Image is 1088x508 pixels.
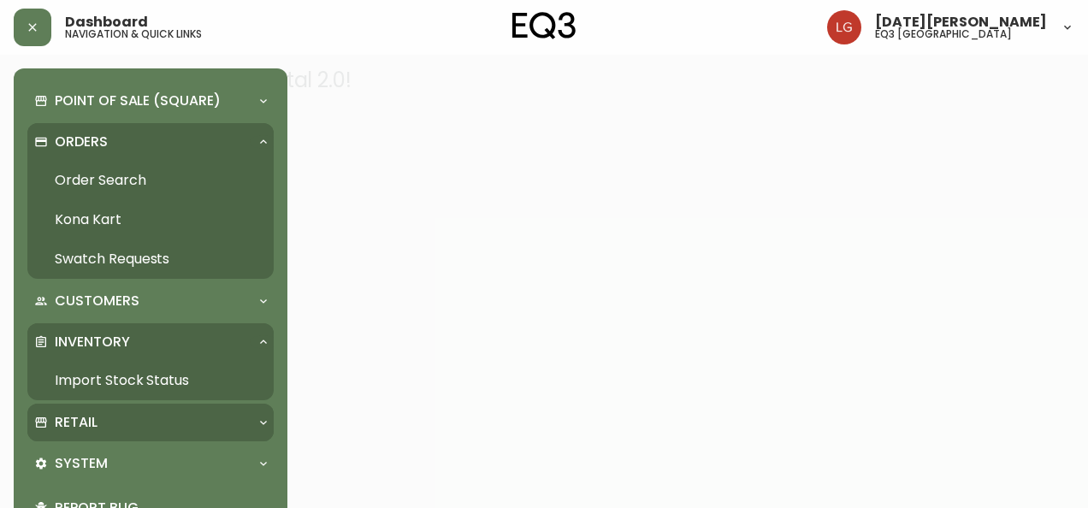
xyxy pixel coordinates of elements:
p: Retail [55,413,98,432]
p: System [55,454,108,473]
p: Inventory [55,333,130,351]
span: Dashboard [65,15,148,29]
p: Customers [55,292,139,310]
p: Orders [55,133,108,151]
img: logo [512,12,576,39]
p: Point of Sale (Square) [55,92,221,110]
div: Customers [27,282,274,320]
a: Swatch Requests [27,239,274,279]
div: System [27,445,274,482]
a: Kona Kart [27,200,274,239]
div: Inventory [27,323,274,361]
span: [DATE][PERSON_NAME] [875,15,1047,29]
h5: eq3 [GEOGRAPHIC_DATA] [875,29,1012,39]
a: Import Stock Status [27,361,274,400]
a: Order Search [27,161,274,200]
div: Retail [27,404,274,441]
h5: navigation & quick links [65,29,202,39]
img: 2638f148bab13be18035375ceda1d187 [827,10,861,44]
div: Point of Sale (Square) [27,82,274,120]
div: Orders [27,123,274,161]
